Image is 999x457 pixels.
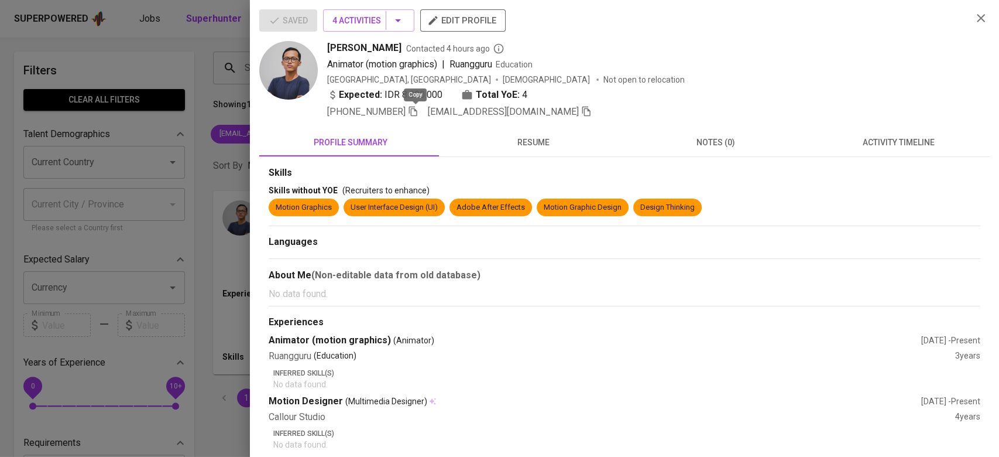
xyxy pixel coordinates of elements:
span: profile summary [266,135,435,150]
div: Experiences [269,316,980,329]
div: 4 years [955,411,980,424]
b: Total YoE: [476,88,520,102]
span: (Animator) [393,335,434,346]
span: Skills without YOE [269,186,338,195]
div: [DATE] - Present [921,335,980,346]
p: No data found. [269,287,980,301]
div: Callour Studio [269,411,955,424]
b: Expected: [339,88,382,102]
span: resume [449,135,617,150]
div: [DATE] - Present [921,395,980,407]
div: Languages [269,236,980,249]
div: Design Thinking [640,202,695,213]
span: edit profile [430,13,496,28]
span: [DEMOGRAPHIC_DATA] [503,74,592,86]
div: 3 years [955,350,980,363]
div: Motion Designer [269,395,921,408]
span: 4 [522,88,527,102]
p: Inferred Skill(s) [273,428,980,439]
span: notes (0) [631,135,800,150]
span: Contacted 4 hours ago [406,43,504,54]
b: (Non-editable data from old database) [311,270,480,281]
span: [EMAIL_ADDRESS][DOMAIN_NAME] [428,106,579,117]
span: Animator (motion graphics) [327,59,437,70]
div: Ruangguru [269,350,955,363]
span: 4 Activities [332,13,405,28]
button: edit profile [420,9,506,32]
div: Motion Graphics [276,202,332,213]
span: Ruangguru [449,59,492,70]
div: Adobe After Effects [456,202,525,213]
p: Not open to relocation [603,74,685,86]
div: [GEOGRAPHIC_DATA], [GEOGRAPHIC_DATA] [327,74,491,86]
div: Motion Graphic Design [544,202,622,213]
div: About Me [269,268,980,282]
svg: By Batam recruiter [493,43,504,54]
a: edit profile [420,15,506,25]
span: (Multimedia Designer) [345,395,427,407]
div: IDR 8.000.000 [327,88,442,102]
img: 41113bb1057a05ce8495dbe5f0fa0a59.jpg [259,41,318,100]
p: No data found. [273,439,980,451]
p: (Education) [314,350,356,363]
span: [PERSON_NAME] [327,41,401,55]
button: 4 Activities [323,9,414,32]
span: Education [496,60,533,69]
span: | [442,57,445,71]
span: activity timeline [814,135,983,150]
p: Inferred Skill(s) [273,368,980,378]
span: (Recruiters to enhance) [342,186,430,195]
div: User Interface Design (UI) [351,202,438,213]
span: [PHONE_NUMBER] [327,106,406,117]
div: Skills [269,166,980,180]
p: No data found. [273,378,980,390]
div: Animator (motion graphics) [269,334,921,347]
